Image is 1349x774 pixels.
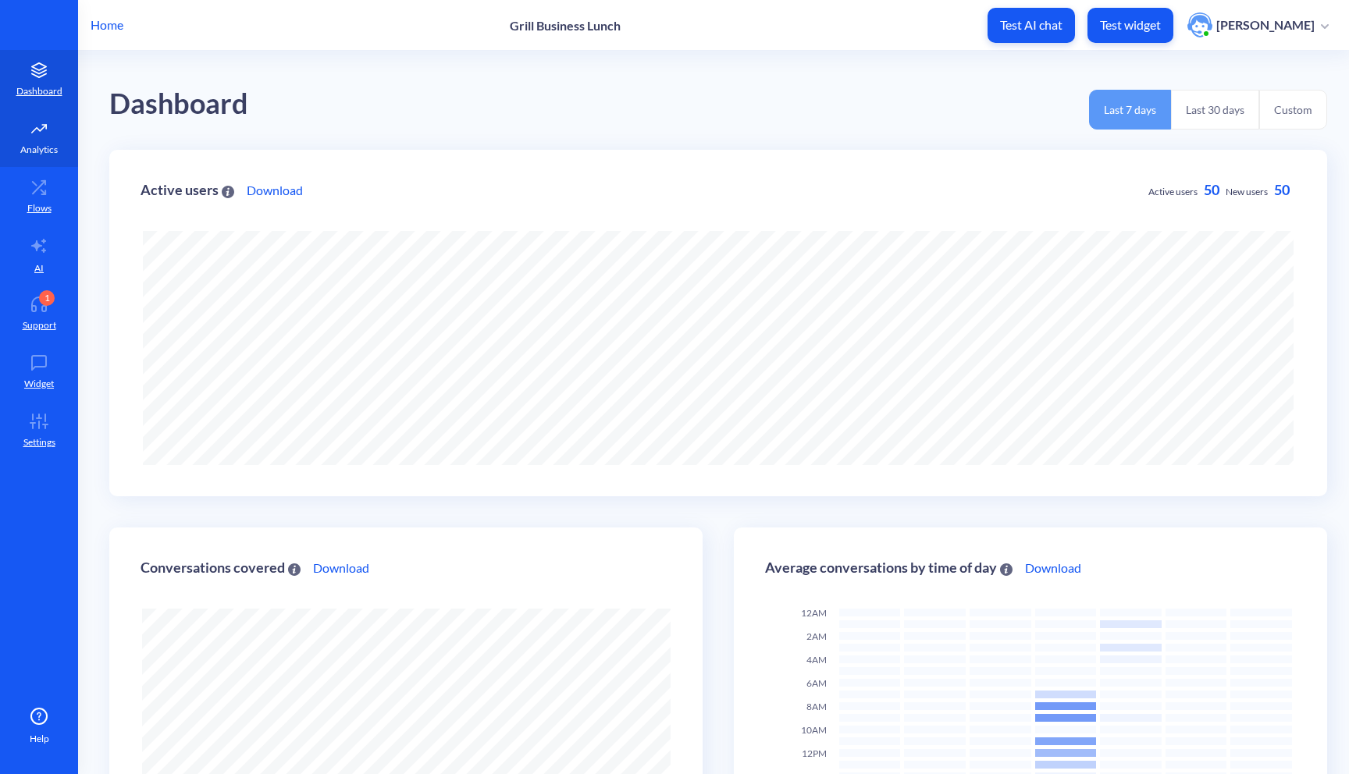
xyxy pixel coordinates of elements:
img: user photo [1187,12,1212,37]
p: AI [34,261,44,275]
p: Dashboard [16,84,62,98]
span: 50 [1204,181,1219,198]
p: Grill Business Lunch [510,18,621,33]
button: user photo[PERSON_NAME] [1180,11,1337,39]
div: Active users [141,183,234,197]
div: Dashboard [109,82,248,126]
a: Download [247,181,303,200]
p: Test AI chat [1000,17,1062,33]
p: Flows [27,201,52,215]
span: Active users [1148,186,1198,197]
span: New users [1226,186,1268,197]
p: [PERSON_NAME] [1216,16,1315,34]
span: 12PM [802,747,827,759]
span: 12AM [801,607,827,619]
span: 6AM [806,677,827,689]
button: Custom [1259,90,1327,130]
button: Test AI chat [988,8,1075,43]
span: 50 [1274,181,1290,198]
p: Widget [24,377,54,391]
button: Test widget [1087,8,1173,43]
button: Last 7 days [1089,90,1171,130]
div: 1 [39,290,55,306]
a: Download [313,559,369,577]
p: Support [23,318,56,332]
span: 10AM [801,724,827,736]
span: 2AM [806,630,827,642]
a: Download [1025,559,1081,577]
button: Last 30 days [1171,90,1259,130]
span: 4AM [806,654,827,666]
p: Analytics [20,143,58,157]
p: Settings [23,435,55,449]
div: Conversations covered [141,560,301,575]
p: Test widget [1100,17,1161,33]
p: Home [91,16,123,34]
span: Help [30,732,49,746]
div: Average conversations by time of day [765,560,1013,575]
span: 8AM [806,701,827,712]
